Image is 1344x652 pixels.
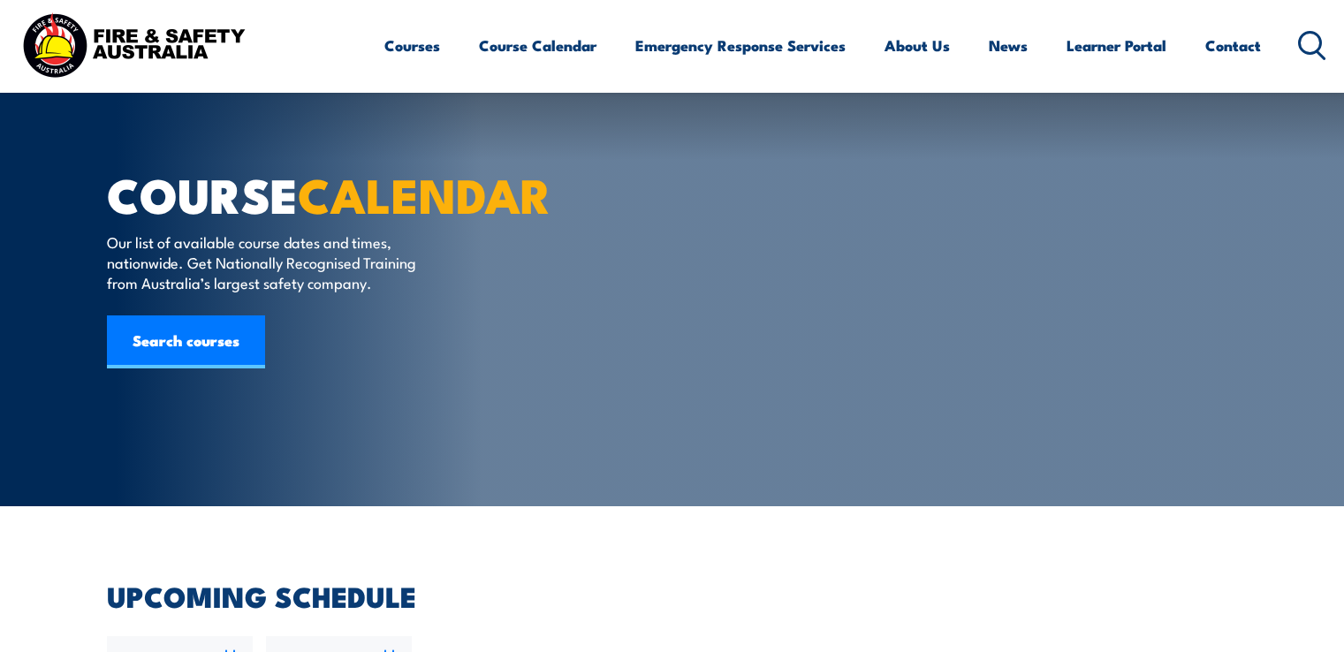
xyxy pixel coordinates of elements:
a: Search courses [107,315,265,368]
h1: COURSE [107,173,543,215]
a: About Us [885,22,950,69]
strong: CALENDAR [298,156,551,230]
a: Learner Portal [1067,22,1166,69]
p: Our list of available course dates and times, nationwide. Get Nationally Recognised Training from... [107,231,429,293]
h2: UPCOMING SCHEDULE [107,583,1238,608]
a: Emergency Response Services [635,22,846,69]
a: Course Calendar [479,22,596,69]
a: Courses [384,22,440,69]
a: Contact [1205,22,1261,69]
a: News [989,22,1028,69]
